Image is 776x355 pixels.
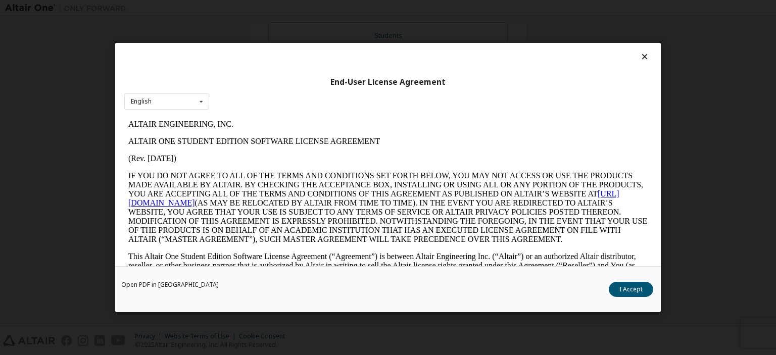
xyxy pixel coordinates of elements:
[4,21,523,30] p: ALTAIR ONE STUDENT EDITION SOFTWARE LICENSE AGREEMENT
[609,282,653,297] button: I Accept
[121,282,219,288] a: Open PDF in [GEOGRAPHIC_DATA]
[4,136,523,173] p: This Altair One Student Edition Software License Agreement (“Agreement”) is between Altair Engine...
[4,4,523,13] p: ALTAIR ENGINEERING, INC.
[131,98,152,105] div: English
[4,38,523,47] p: (Rev. [DATE])
[124,77,652,87] div: End-User License Agreement
[4,74,495,91] a: [URL][DOMAIN_NAME]
[4,56,523,128] p: IF YOU DO NOT AGREE TO ALL OF THE TERMS AND CONDITIONS SET FORTH BELOW, YOU MAY NOT ACCESS OR USE...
